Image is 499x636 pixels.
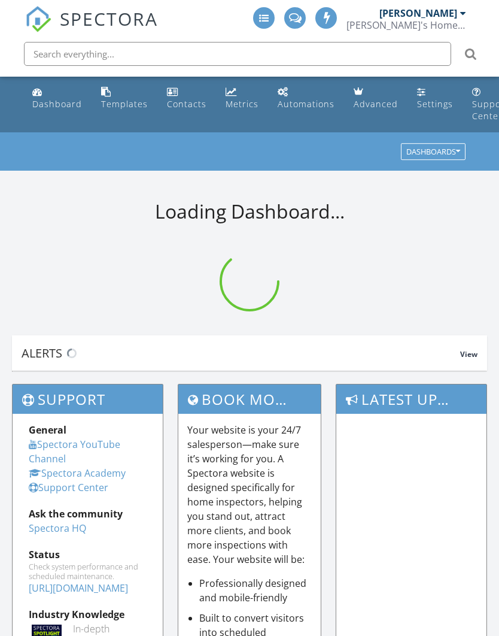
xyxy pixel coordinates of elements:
span: View [460,349,477,359]
button: Dashboards [401,144,465,160]
h3: Support [13,384,163,414]
div: Templates [101,98,148,110]
a: Spectora HQ [29,522,86,535]
a: Advanced [349,81,403,116]
div: Check system performance and scheduled maintenance. [29,562,147,581]
a: Templates [96,81,153,116]
span: SPECTORA [60,6,158,31]
a: Dashboard [28,81,87,116]
h3: Latest Updates [336,384,486,414]
div: Alerts [22,345,460,361]
div: [PERSON_NAME] [379,7,457,19]
a: Contacts [162,81,211,116]
input: Search everything... [24,42,451,66]
div: Steve's Home Inspection Services [346,19,466,31]
a: Settings [412,81,458,116]
a: Metrics [221,81,263,116]
a: Automations (Basic) [273,81,339,116]
a: Spectora YouTube Channel [29,438,120,465]
div: Industry Knowledge [29,607,147,622]
div: Dashboard [32,98,82,110]
div: Ask the community [29,507,147,521]
li: Professionally designed and mobile-friendly [199,576,312,605]
p: Your website is your 24/7 salesperson—make sure it’s working for you. A Spectora website is desig... [187,423,312,567]
a: Spectora Academy [29,467,126,480]
div: Settings [417,98,453,110]
img: The Best Home Inspection Software - Spectora [25,6,51,32]
div: Automations [278,98,334,110]
div: Metrics [226,98,258,110]
div: Advanced [354,98,398,110]
h3: Book More Inspections [178,384,321,414]
div: Status [29,547,147,562]
strong: General [29,423,66,437]
div: Contacts [167,98,206,110]
div: Dashboards [406,148,460,156]
a: Support Center [29,481,108,494]
a: [URL][DOMAIN_NAME] [29,582,128,595]
a: SPECTORA [25,16,158,41]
